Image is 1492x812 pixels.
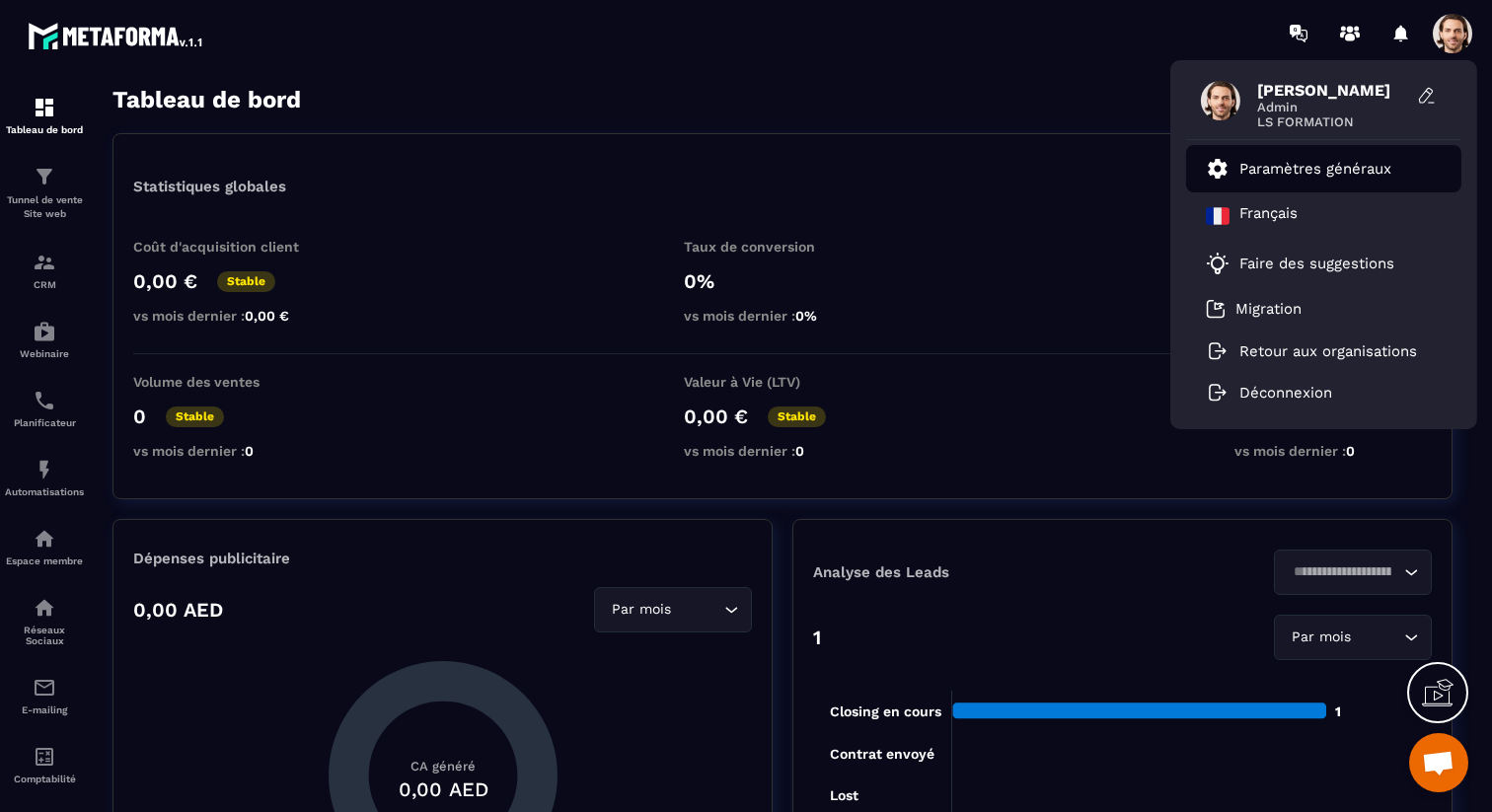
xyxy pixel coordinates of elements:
[133,443,331,459] p: vs mois dernier :
[1274,550,1432,595] div: Search for option
[5,305,84,374] a: automationsautomationsWebinaire
[1239,384,1332,402] p: Déconnexion
[33,251,56,274] img: formation
[33,389,56,412] img: scheduler
[1257,81,1405,100] span: [PERSON_NAME]
[1346,443,1355,459] span: 0
[5,81,84,150] a: formationformationTableau de bord
[133,405,146,428] p: 0
[245,443,254,459] span: 0
[684,239,881,255] p: Taux de conversion
[1239,342,1417,360] p: Retour aux organisations
[33,745,56,769] img: accountant
[813,626,821,649] p: 1
[1355,627,1399,648] input: Search for option
[5,374,84,443] a: schedulerschedulerPlanificateur
[795,443,804,459] span: 0
[5,625,84,646] p: Réseaux Sociaux
[768,406,826,427] p: Stable
[1287,561,1399,583] input: Search for option
[33,527,56,551] img: automations
[33,458,56,481] img: automations
[133,269,197,293] p: 0,00 €
[594,587,752,632] div: Search for option
[217,271,275,292] p: Stable
[5,348,84,359] p: Webinaire
[1274,615,1432,660] div: Search for option
[33,596,56,620] img: social-network
[5,417,84,428] p: Planificateur
[1206,299,1302,319] a: Migration
[245,308,289,324] span: 0,00 €
[830,787,858,803] tspan: Lost
[684,443,881,459] p: vs mois dernier :
[684,405,748,428] p: 0,00 €
[830,703,941,720] tspan: Closing en cours
[5,555,84,566] p: Espace membre
[33,676,56,700] img: email
[5,581,84,661] a: social-networksocial-networkRéseaux Sociaux
[5,150,84,236] a: formationformationTunnel de vente Site web
[5,443,84,512] a: automationsautomationsAutomatisations
[112,86,301,113] h3: Tableau de bord
[1206,157,1391,181] a: Paramètres généraux
[133,178,286,195] p: Statistiques globales
[795,308,817,324] span: 0%
[1239,255,1394,272] p: Faire des suggestions
[1239,160,1391,178] p: Paramètres généraux
[1234,443,1432,459] p: vs mois dernier :
[5,512,84,581] a: automationsautomationsEspace membre
[1239,204,1298,228] p: Français
[1287,627,1355,648] span: Par mois
[28,18,205,53] img: logo
[166,406,224,427] p: Stable
[133,308,331,324] p: vs mois dernier :
[1235,300,1302,318] p: Migration
[1257,114,1405,129] span: LS FORMATION
[5,661,84,730] a: emailemailE-mailing
[133,374,331,390] p: Volume des ventes
[33,96,56,119] img: formation
[830,746,934,763] tspan: Contrat envoyé
[607,599,675,621] span: Par mois
[5,236,84,305] a: formationformationCRM
[5,193,84,221] p: Tunnel de vente Site web
[684,374,881,390] p: Valeur à Vie (LTV)
[5,486,84,497] p: Automatisations
[1206,342,1417,360] a: Retour aux organisations
[133,550,752,567] p: Dépenses publicitaire
[1206,252,1417,275] a: Faire des suggestions
[5,774,84,784] p: Comptabilité
[5,730,84,799] a: accountantaccountantComptabilité
[1257,100,1405,114] span: Admin
[675,599,719,621] input: Search for option
[813,563,1123,581] p: Analyse des Leads
[5,124,84,135] p: Tableau de bord
[5,704,84,715] p: E-mailing
[33,165,56,188] img: formation
[5,279,84,290] p: CRM
[684,308,881,324] p: vs mois dernier :
[133,239,331,255] p: Coût d'acquisition client
[684,269,881,293] p: 0%
[133,598,223,622] p: 0,00 AED
[33,320,56,343] img: automations
[1409,733,1468,792] div: Ouvrir le chat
